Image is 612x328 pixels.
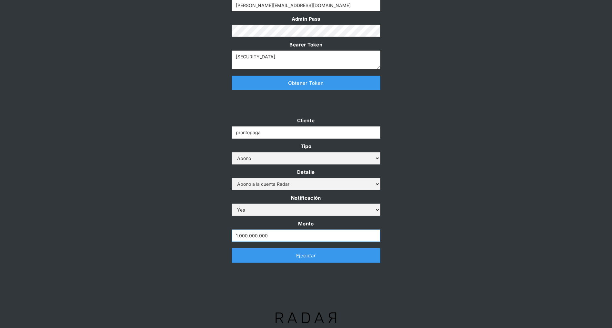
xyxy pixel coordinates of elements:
a: Ejecutar [232,248,380,263]
label: Monto [232,219,380,228]
a: Obtener Token [232,76,380,90]
label: Detalle [232,168,380,176]
label: Notificación [232,194,380,202]
label: Cliente [232,116,380,125]
label: Bearer Token [232,40,380,49]
input: Example Text [232,126,380,139]
form: Form [232,116,380,242]
label: Tipo [232,142,380,151]
input: Monto [232,230,380,242]
label: Admin Pass [232,15,380,23]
